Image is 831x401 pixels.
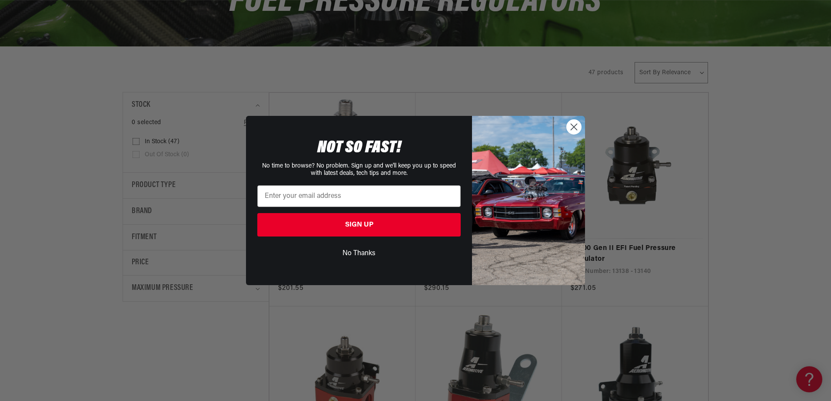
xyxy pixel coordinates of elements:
[257,185,461,207] input: Enter your email address
[257,245,461,262] button: No Thanks
[472,116,585,285] img: 85cdd541-2605-488b-b08c-a5ee7b438a35.jpeg
[262,163,456,177] span: No time to browse? No problem. Sign up and we'll keep you up to speed with latest deals, tech tip...
[257,213,461,237] button: SIGN UP
[317,139,401,157] span: NOT SO FAST!
[566,119,582,135] button: Close dialog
